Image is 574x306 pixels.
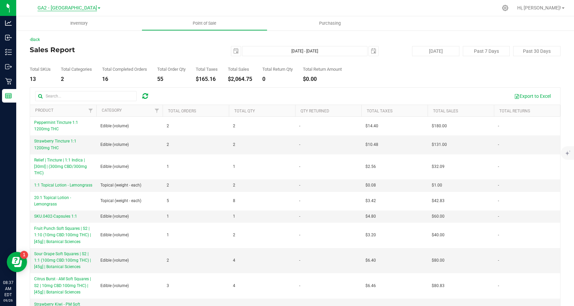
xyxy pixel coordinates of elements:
span: $1.00 [432,182,442,189]
input: Search... [35,91,137,101]
span: Topical (weight - each) [100,182,141,189]
span: $80.83 [432,283,445,289]
span: - [498,283,499,289]
span: $14.40 [365,123,378,129]
span: $180.00 [432,123,447,129]
inline-svg: Outbound [5,63,12,70]
span: 4 [233,257,235,264]
div: Total Sales [228,67,252,71]
p: 08:37 AM EDT [3,280,13,298]
inline-svg: Retail [5,78,12,85]
span: $10.48 [365,141,378,148]
span: - [498,232,499,238]
span: - [299,198,300,204]
div: Total Return Qty [262,67,293,71]
div: 2 [61,76,92,82]
span: $3.20 [365,232,376,238]
span: select [231,46,241,56]
span: Edible (volume) [100,141,129,148]
span: 8 [233,198,235,204]
span: Inventory [61,20,97,26]
span: - [498,213,499,220]
inline-svg: Inbound [5,34,12,41]
span: SKU.0402-Capsules 1:1 [34,214,77,219]
span: Edible (volume) [100,283,129,289]
button: Past 30 Days [513,46,560,56]
span: Edible (volume) [100,257,129,264]
span: 2 [167,123,169,129]
span: $3.42 [365,198,376,204]
span: Relief | Tincture | 1:1 Indica | [30ml] | (300mg CBD/300mg THC) [34,158,87,175]
p: 09/26 [3,298,13,303]
span: - [498,257,499,264]
button: [DATE] [412,46,459,56]
a: Product [35,108,53,113]
span: $42.83 [432,198,445,204]
span: 2 [167,182,169,189]
span: - [299,182,300,189]
button: Export to Excel [510,90,555,102]
a: Total Sales [433,109,458,113]
span: 2 [233,141,235,148]
span: 1:1 Topical Lotion - Lemongrass [34,183,92,188]
div: Total Taxes [196,67,218,71]
span: Peppermint Tincture 1:1 1200mg THC [34,120,78,131]
inline-svg: Analytics [5,20,12,26]
span: 1 [233,213,235,220]
h4: Sales Report [30,46,207,53]
span: - [498,182,499,189]
div: Total Return Amount [303,67,342,71]
span: Edible (volume) [100,163,129,170]
span: select [369,46,378,56]
div: Manage settings [501,5,509,11]
div: 13 [30,76,51,82]
span: Citrus Burst - AM Soft Squares | S2 | 10mg CBD:100mg THC) | [45g] | Botanical Sciences [34,277,91,294]
a: Total Returns [499,109,530,113]
div: 55 [157,76,186,82]
span: $6.40 [365,257,376,264]
span: $0.08 [365,182,376,189]
span: 2 [233,182,235,189]
div: 0 [262,76,293,82]
span: - [498,141,499,148]
span: - [498,123,499,129]
a: Inventory [16,16,142,30]
a: Total Taxes [367,109,392,113]
div: Total SKUs [30,67,51,71]
a: Total Qty [234,109,255,113]
span: Strawberry Tincture 1:1 1200mg THC [34,139,76,150]
div: $0.00 [303,76,342,82]
a: Qty Returned [301,109,329,113]
inline-svg: Inventory [5,49,12,56]
span: - [498,198,499,204]
span: 5 [167,198,169,204]
span: - [299,141,300,148]
span: $131.00 [432,141,447,148]
span: Purchasing [310,20,350,26]
span: Edible (volume) [100,232,129,238]
span: - [299,232,300,238]
div: 16 [102,76,147,82]
div: $165.16 [196,76,218,82]
span: 1 [233,163,235,170]
span: - [299,257,300,264]
span: Point of Sale [184,20,225,26]
a: Category [102,108,122,113]
span: 2 [167,141,169,148]
span: 1 [167,213,169,220]
span: 2 [233,232,235,238]
div: $2,064.75 [228,76,252,82]
div: Total Completed Orders [102,67,147,71]
span: $2.56 [365,163,376,170]
a: Filter [151,105,163,116]
a: Point of Sale [142,16,267,30]
inline-svg: Reports [5,92,12,99]
a: Back [30,37,40,42]
span: Edible (volume) [100,123,129,129]
span: 2 [167,257,169,264]
span: Edible (volume) [100,213,129,220]
span: 3 [167,283,169,289]
span: 20:1 Topical Lotion - Lemongrass [34,195,71,206]
span: $80.00 [432,257,445,264]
